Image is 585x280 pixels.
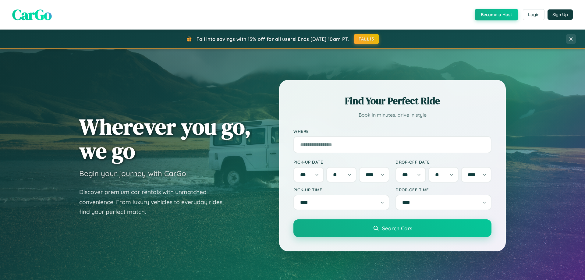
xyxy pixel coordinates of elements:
p: Discover premium car rentals with unmatched convenience. From luxury vehicles to everyday rides, ... [79,187,232,217]
h1: Wherever you go, we go [79,115,251,163]
p: Book in minutes, drive in style [293,111,491,119]
label: Drop-off Time [395,187,491,192]
label: Pick-up Date [293,159,389,165]
button: Become a Host [475,9,518,20]
button: Login [523,9,544,20]
h2: Find Your Perfect Ride [293,94,491,108]
button: Search Cars [293,219,491,237]
span: CarGo [12,5,52,25]
label: Pick-up Time [293,187,389,192]
span: Fall into savings with 15% off for all users! Ends [DATE] 10am PT. [197,36,349,42]
label: Where [293,129,491,134]
h3: Begin your journey with CarGo [79,169,186,178]
span: Search Cars [382,225,412,232]
button: FALL15 [354,34,379,44]
label: Drop-off Date [395,159,491,165]
button: Sign Up [548,9,573,20]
